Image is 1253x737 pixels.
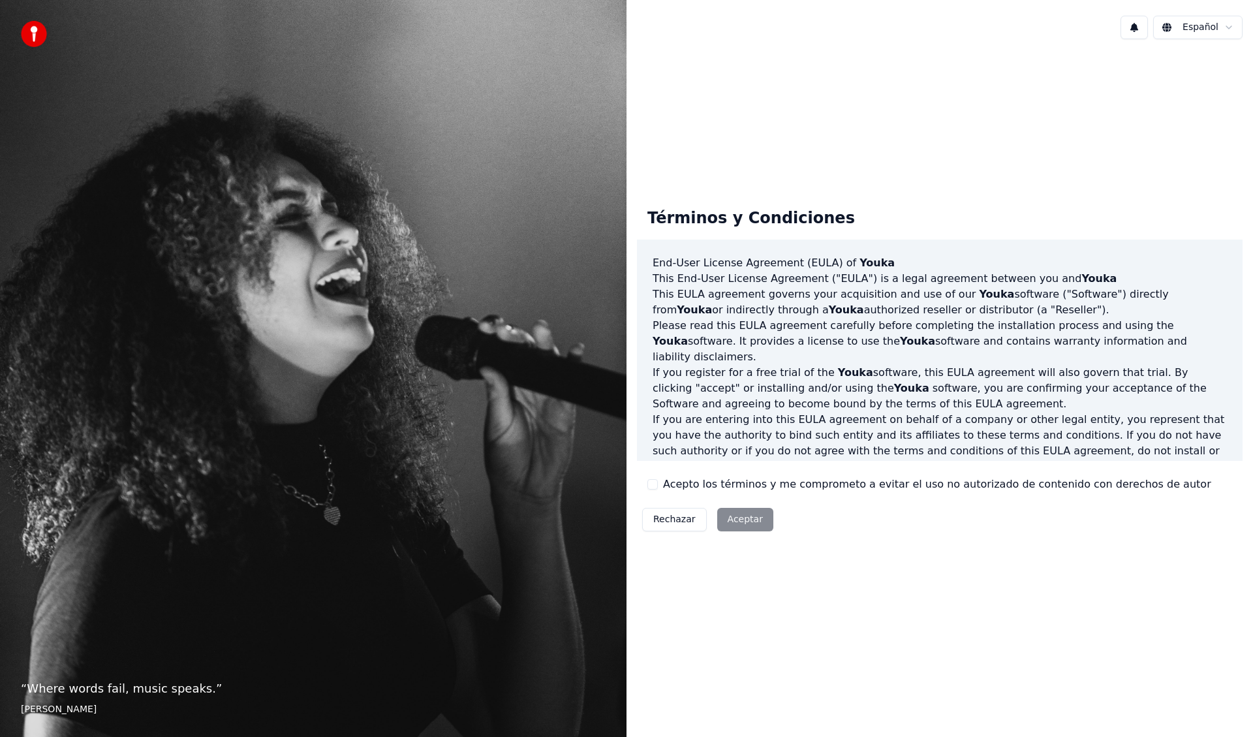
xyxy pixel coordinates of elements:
[653,271,1227,287] p: This End-User License Agreement ("EULA") is a legal agreement between you and
[829,304,864,316] span: Youka
[979,288,1014,300] span: Youka
[653,318,1227,365] p: Please read this EULA agreement carefully before completing the installation process and using th...
[21,680,606,698] p: “ Where words fail, music speaks. ”
[653,255,1227,271] h3: End-User License Agreement (EULA) of
[1081,272,1117,285] span: Youka
[894,382,929,394] span: Youka
[653,287,1227,318] p: This EULA agreement governs your acquisition and use of our software ("Software") directly from o...
[21,703,606,716] footer: [PERSON_NAME]
[653,335,688,347] span: Youka
[653,365,1227,412] p: If you register for a free trial of the software, this EULA agreement will also govern that trial...
[653,412,1227,475] p: If you are entering into this EULA agreement on behalf of a company or other legal entity, you re...
[677,304,712,316] span: Youka
[663,477,1211,492] label: Acepto los términos y me comprometo a evitar el uso no autorizado de contenido con derechos de autor
[637,198,865,240] div: Términos y Condiciones
[859,257,895,269] span: Youka
[838,366,873,379] span: Youka
[642,508,707,531] button: Rechazar
[900,335,935,347] span: Youka
[21,21,47,47] img: youka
